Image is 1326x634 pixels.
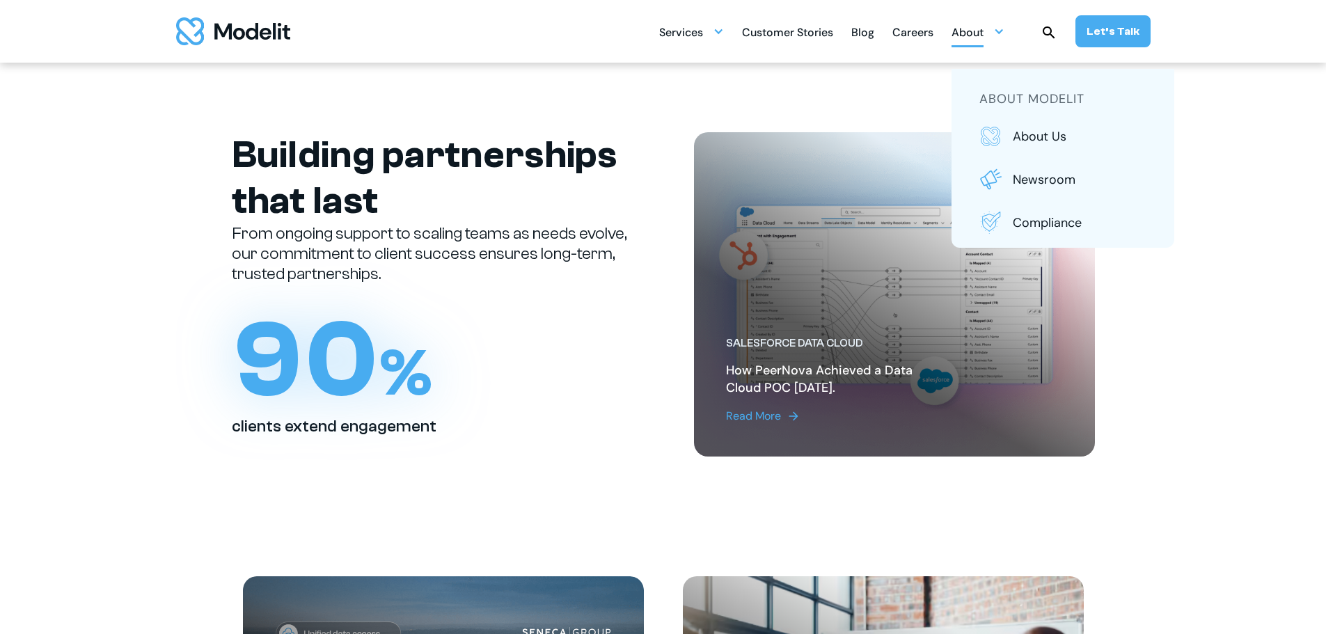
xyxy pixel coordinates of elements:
a: About us [979,125,1146,148]
p: About us [1013,127,1146,145]
a: Read More [726,408,949,425]
h5: about modelit [979,90,1146,109]
a: Customer Stories [742,18,833,45]
div: Careers [892,20,933,47]
div: Let’s Talk [1087,24,1139,39]
a: Let’s Talk [1075,15,1151,47]
a: Newsroom [979,168,1146,191]
h1: Building partnerships that last [232,132,633,224]
div: Customer Stories [742,20,833,47]
h2: How PeerNova Achieved a Data Cloud POC [DATE]. [726,362,949,397]
h2: clients extend engagement [232,417,436,437]
p: From ongoing support to scaling teams as needs evolve, our commitment to client success ensures l... [232,224,633,284]
a: home [176,17,290,45]
a: Careers [892,18,933,45]
img: arrow [787,409,800,423]
div: Services [659,20,703,47]
span: % [379,335,432,411]
a: Compliance [979,212,1146,234]
p: Newsroom [1013,171,1146,189]
a: Blog [851,18,874,45]
div: Read More [726,408,781,425]
div: About [952,18,1004,45]
nav: About [952,69,1174,248]
div: About [952,20,984,47]
div: Blog [851,20,874,47]
div: Salesforce Data Cloud [726,336,949,351]
p: Compliance [1013,214,1146,232]
h1: 90 [232,306,433,414]
img: modelit logo [176,17,290,45]
div: Services [659,18,724,45]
